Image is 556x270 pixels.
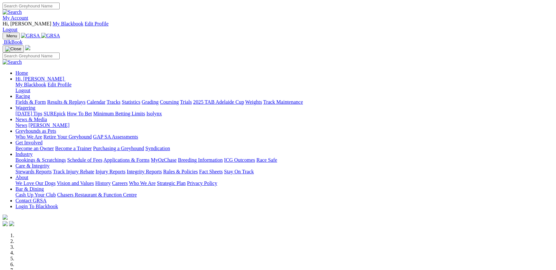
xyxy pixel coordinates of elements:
a: Stewards Reports [15,169,52,174]
span: Hi, [PERSON_NAME] [3,21,51,26]
a: Trials [180,99,192,105]
a: Stay On Track [224,169,254,174]
a: Isolynx [146,111,162,116]
a: Bookings & Scratchings [15,157,66,163]
a: GAP SA Assessments [93,134,138,140]
a: Wagering [15,105,35,111]
a: Racing [15,93,30,99]
a: Calendar [87,99,105,105]
span: Hi, [PERSON_NAME] [15,76,64,82]
a: Edit Profile [48,82,72,87]
a: Vision and Values [57,180,94,186]
img: facebook.svg [3,221,8,226]
a: Get Involved [15,140,43,145]
div: Industry [15,157,553,163]
div: Hi, [PERSON_NAME] [15,82,553,93]
a: Weights [245,99,262,105]
img: twitter.svg [9,221,14,226]
a: Become an Owner [15,146,54,151]
a: SUREpick [44,111,65,116]
a: Track Maintenance [263,99,303,105]
a: Who We Are [15,134,42,140]
a: Fact Sheets [199,169,223,174]
a: Minimum Betting Limits [93,111,145,116]
a: [PERSON_NAME] [28,122,69,128]
a: About [15,175,28,180]
a: BlkBook [3,39,23,45]
button: Toggle navigation [3,45,24,53]
div: Get Involved [15,146,553,151]
span: Menu [6,34,17,38]
a: Injury Reports [95,169,125,174]
a: MyOzChase [151,157,177,163]
img: GRSA [41,33,60,39]
div: About [15,180,553,186]
a: Industry [15,151,33,157]
a: Greyhounds as Pets [15,128,56,134]
span: BlkBook [4,39,23,45]
a: Contact GRSA [15,198,46,203]
a: My Blackbook [15,82,46,87]
a: My Blackbook [53,21,83,26]
a: Statistics [122,99,141,105]
a: [DATE] Tips [15,111,42,116]
a: Care & Integrity [15,163,50,169]
input: Search [3,53,60,59]
a: Results & Replays [47,99,85,105]
img: logo-grsa-white.png [25,45,30,50]
a: Who We Are [129,180,156,186]
a: Cash Up Your Club [15,192,56,198]
a: Fields & Form [15,99,46,105]
button: Toggle navigation [3,33,20,39]
a: Race Safe [256,157,277,163]
a: Chasers Restaurant & Function Centre [57,192,137,198]
a: Applications & Forms [103,157,150,163]
a: Careers [112,180,128,186]
a: We Love Our Dogs [15,180,55,186]
a: News & Media [15,117,47,122]
a: Retire Your Greyhound [44,134,92,140]
img: Close [5,46,21,52]
a: Logout [15,88,30,93]
div: My Account [3,21,553,33]
a: Bar & Dining [15,186,44,192]
a: Hi, [PERSON_NAME] [15,76,65,82]
a: Rules & Policies [163,169,198,174]
a: Track Injury Rebate [53,169,94,174]
a: Syndication [145,146,170,151]
a: Become a Trainer [55,146,92,151]
div: Care & Integrity [15,169,553,175]
a: Coursing [160,99,179,105]
a: Privacy Policy [187,180,217,186]
img: GRSA [21,33,40,39]
a: How To Bet [67,111,92,116]
input: Search [3,3,60,9]
a: Logout [3,27,17,32]
div: Greyhounds as Pets [15,134,553,140]
a: Integrity Reports [127,169,162,174]
a: My Account [3,15,28,21]
a: Purchasing a Greyhound [93,146,144,151]
img: Search [3,59,22,65]
div: Bar & Dining [15,192,553,198]
a: ICG Outcomes [224,157,255,163]
a: Edit Profile [85,21,109,26]
img: Search [3,9,22,15]
div: Racing [15,99,553,105]
a: Schedule of Fees [67,157,102,163]
a: Home [15,70,28,76]
a: Breeding Information [178,157,223,163]
a: History [95,180,111,186]
a: Tracks [107,99,121,105]
img: logo-grsa-white.png [3,215,8,220]
div: News & Media [15,122,553,128]
div: Wagering [15,111,553,117]
a: Strategic Plan [157,180,186,186]
a: Grading [142,99,159,105]
a: Login To Blackbook [15,204,58,209]
a: 2025 TAB Adelaide Cup [193,99,244,105]
a: News [15,122,27,128]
